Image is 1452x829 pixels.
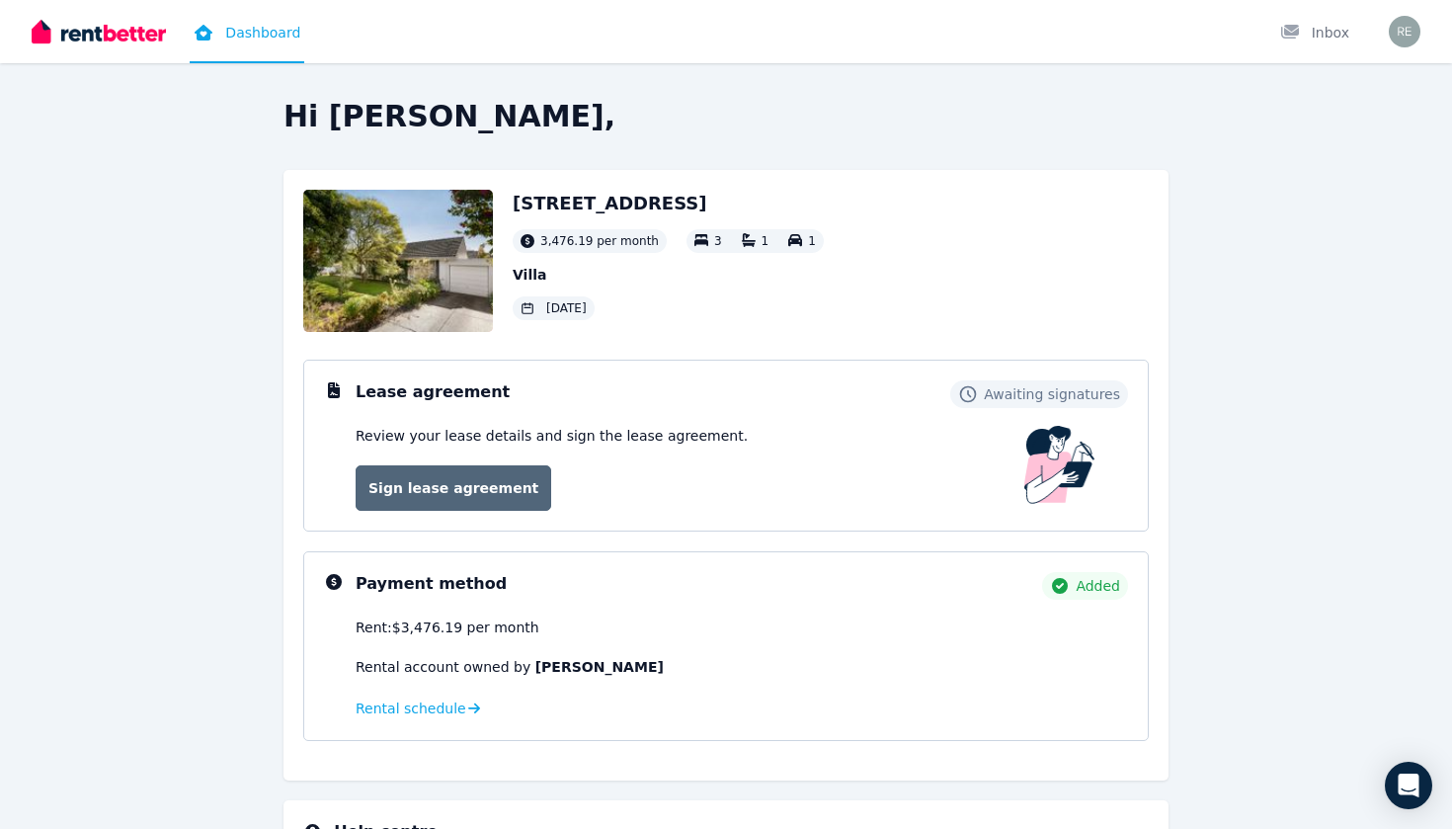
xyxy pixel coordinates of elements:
[356,657,1128,677] p: Rental account owned by
[356,380,510,404] h3: Lease agreement
[356,465,551,511] a: Sign lease agreement
[283,99,1169,134] h2: Hi [PERSON_NAME],
[513,265,824,285] p: Villa
[808,234,816,248] span: 1
[1076,576,1120,596] span: Added
[1024,426,1095,504] img: Lease Agreement
[984,384,1120,404] span: Awaiting signatures
[303,190,493,332] img: Property Url
[540,233,659,249] span: 3,476.19 per month
[535,659,664,675] b: [PERSON_NAME]
[356,699,466,718] span: Rental schedule
[1385,762,1432,809] div: Open Intercom Messenger
[714,234,722,248] span: 3
[356,572,507,596] h3: Payment method
[1280,23,1349,42] div: Inbox
[356,699,480,718] a: Rental schedule
[513,190,824,217] h2: [STREET_ADDRESS]
[32,17,166,46] img: RentBetter
[356,618,1128,637] div: Rent: $3,476.19 per month
[546,300,587,316] span: [DATE]
[1389,16,1420,47] img: Reuben Trayer
[762,234,769,248] span: 1
[356,426,748,446] p: Review your lease details and sign the lease agreement.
